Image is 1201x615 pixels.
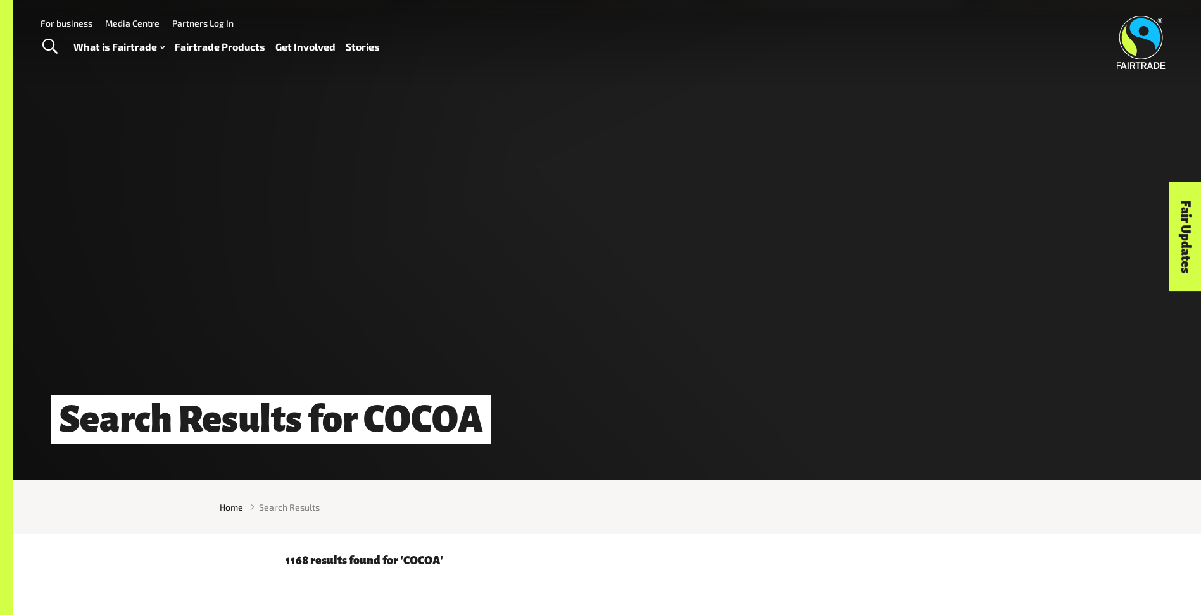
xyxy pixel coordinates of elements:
[1117,16,1166,69] img: Fairtrade Australia New Zealand logo
[275,38,336,56] a: Get Involved
[220,500,243,514] a: Home
[172,18,234,28] a: Partners Log In
[286,554,929,567] p: 1168 results found for 'COCOA'
[73,38,165,56] a: What is Fairtrade
[41,18,92,28] a: For business
[105,18,160,28] a: Media Centre
[346,38,380,56] a: Stories
[259,500,320,514] span: Search Results
[51,395,491,444] h1: Search Results for COCOA
[175,38,265,56] a: Fairtrade Products
[34,31,65,63] a: Toggle Search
